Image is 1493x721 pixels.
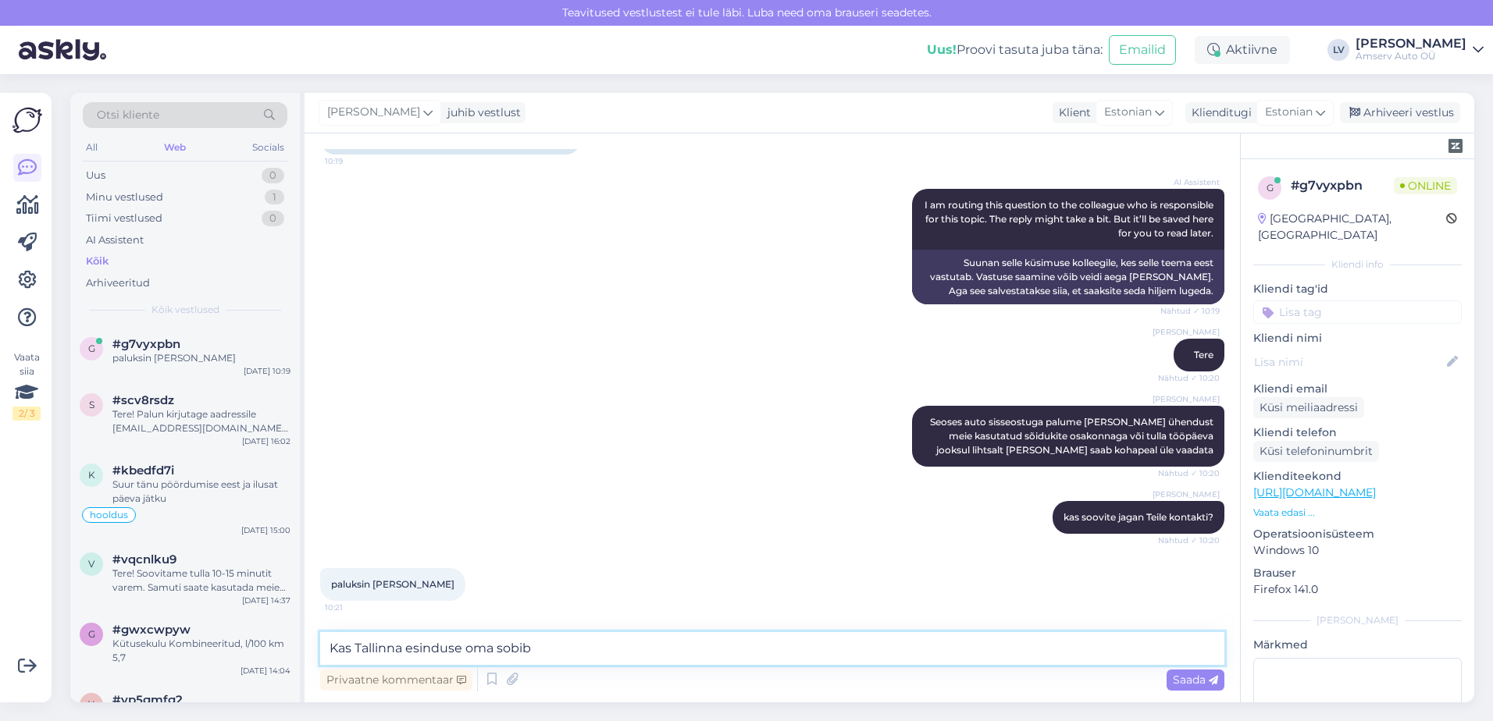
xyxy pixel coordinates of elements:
div: Tere! Soovitame tulla 10-15 minutit varem. Samuti saate kasutada meie võtmeautomaati, millel on 2... [112,566,290,595]
div: Kliendi info [1253,257,1462,272]
span: Estonian [1104,104,1152,121]
div: Klienditugi [1185,105,1252,121]
div: [PERSON_NAME] [1356,37,1466,50]
span: k [88,469,95,481]
a: [PERSON_NAME]Amserv Auto OÜ [1356,37,1484,62]
span: y [88,698,94,710]
div: Minu vestlused [86,190,163,205]
span: #kbedfd7i [112,463,174,478]
div: 1 [265,190,284,205]
a: [URL][DOMAIN_NAME] [1253,485,1376,499]
span: #vqcnlku9 [112,552,176,566]
img: Askly Logo [12,105,42,135]
span: Nähtud ✓ 10:20 [1158,467,1220,479]
span: v [88,558,94,570]
div: Klient [1053,105,1091,121]
span: Seoses auto sisseostuga palume [PERSON_NAME] ühendust meie kasutatud sõidukite osakonnaga või tul... [930,416,1216,456]
div: [DATE] 10:19 [244,365,290,377]
div: Arhiveeri vestlus [1340,102,1460,123]
span: Otsi kliente [97,107,159,123]
div: [GEOGRAPHIC_DATA], [GEOGRAPHIC_DATA] [1258,211,1446,243]
p: Vaata edasi ... [1253,506,1462,520]
div: Kõik [86,254,109,269]
div: juhib vestlust [441,105,521,121]
p: Klienditeekond [1253,468,1462,485]
span: Nähtud ✓ 10:19 [1160,305,1220,317]
p: Brauser [1253,565,1462,581]
span: AI Assistent [1161,176,1220,188]
div: Uus [86,168,105,183]
div: Suur tänu pöördumise eest ja ilusat päeva jätku [112,478,290,506]
span: I am routing this question to the colleague who is responsible for this topic. The reply might ta... [925,199,1216,239]
span: g [88,343,95,354]
span: Nähtud ✓ 10:20 [1158,535,1220,546]
div: 2 / 3 [12,407,41,421]
div: 0 [262,168,284,183]
div: Aktiivne [1195,36,1290,64]
span: kas soovite jagan Teile kontakti? [1064,511,1213,523]
p: Märkmed [1253,637,1462,653]
span: #g7vyxpbn [112,337,180,351]
div: Tere! Palun kirjutage aadressile [EMAIL_ADDRESS][DOMAIN_NAME]. Osakond vastab E – R 9.00 - 18.00,... [112,407,290,435]
div: Arhiveeritud [86,275,150,291]
span: g [88,628,95,640]
span: paluksin [PERSON_NAME] [331,578,454,590]
span: [PERSON_NAME] [1153,488,1220,500]
p: Kliendi telefon [1253,424,1462,441]
div: Suunan selle küsimuse kolleegile, kes selle teema eest vastutab. Vastuse saamine võib veidi aega ... [912,250,1224,304]
span: s [89,399,94,410]
span: [PERSON_NAME] [1153,326,1220,338]
div: Tiimi vestlused [86,211,162,226]
p: Kliendi tag'id [1253,281,1462,297]
p: Windows 10 [1253,542,1462,559]
span: #yp5gmfg2 [112,693,183,707]
span: Estonian [1265,104,1313,121]
div: [DATE] 14:04 [241,665,290,677]
span: Nähtud ✓ 10:20 [1158,372,1220,384]
div: LV [1327,39,1349,61]
textarea: Kas Tallinna esinduse oma sobib [320,632,1224,665]
div: All [83,137,101,158]
span: [PERSON_NAME] [1153,393,1220,405]
span: g [1267,182,1274,194]
p: Operatsioonisüsteem [1253,526,1462,542]
div: 0 [262,211,284,226]
div: Socials [249,137,287,158]
p: Kliendi nimi [1253,330,1462,346]
p: Kliendi email [1253,381,1462,397]
div: [DATE] 15:00 [241,524,290,536]
span: Online [1394,177,1457,194]
input: Lisa tag [1253,300,1462,324]
span: Tere [1194,349,1213,360]
p: Firefox 141.0 [1253,581,1462,598]
div: paluksin [PERSON_NAME] [112,351,290,365]
div: AI Assistent [86,233,144,248]
b: Uus! [927,42,957,57]
span: Saada [1173,673,1218,687]
div: Proovi tasuta juba täna: [927,41,1103,59]
button: Emailid [1109,35,1176,65]
span: 10:19 [325,155,383,167]
img: zendesk [1448,139,1463,153]
span: 10:21 [325,602,383,613]
div: # g7vyxpbn [1291,176,1394,195]
input: Lisa nimi [1254,353,1444,371]
span: [PERSON_NAME] [327,104,420,121]
div: Kütusekulu Kombineeritud, l/100 km 5,7 [112,637,290,665]
div: [DATE] 16:02 [242,435,290,447]
div: Privaatne kommentaar [320,669,472,691]
div: [DATE] 14:37 [242,595,290,606]
div: Web [161,137,189,158]
span: Kõik vestlused [151,303,219,317]
div: Amserv Auto OÜ [1356,50,1466,62]
div: [PERSON_NAME] [1253,613,1462,627]
span: #gwxcwpyw [112,623,191,637]
span: #scv8rsdz [112,393,174,407]
span: hooldus [90,510,128,520]
div: Küsi telefoninumbrit [1253,441,1379,462]
div: Vaata siia [12,350,41,421]
div: Küsi meiliaadressi [1253,397,1364,418]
